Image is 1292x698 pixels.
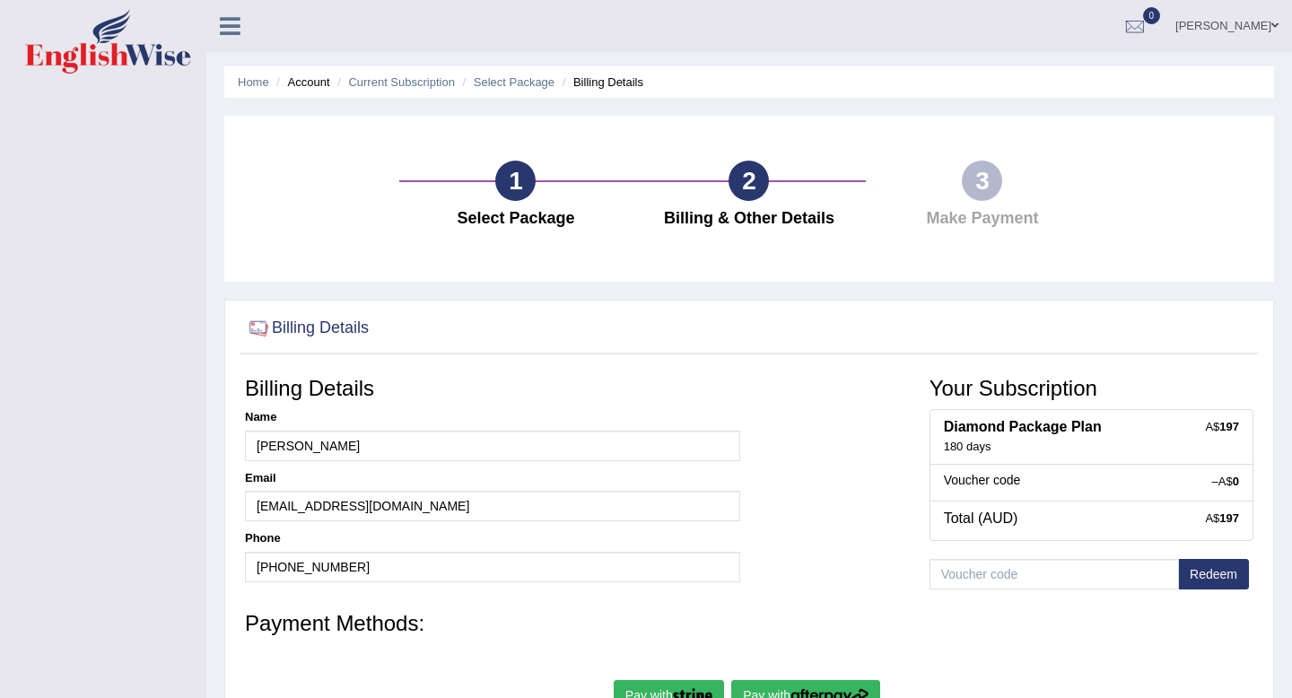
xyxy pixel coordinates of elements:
[944,419,1102,434] b: Diamond Package Plan
[944,440,1239,455] div: 180 days
[408,210,624,228] h4: Select Package
[1219,420,1239,433] strong: 197
[245,315,369,342] h2: Billing Details
[944,510,1239,527] h4: Total (AUD)
[245,377,740,400] h3: Billing Details
[245,409,276,425] label: Name
[272,74,329,91] li: Account
[930,559,1179,589] input: Voucher code
[930,377,1253,400] h3: Your Subscription
[1143,7,1161,24] span: 0
[1178,559,1249,589] button: Redeem
[962,161,1002,201] div: 3
[1205,510,1239,527] div: A$
[474,75,554,89] a: Select Package
[558,74,643,91] li: Billing Details
[245,612,1253,635] h3: Payment Methods:
[495,161,536,201] div: 1
[1212,474,1239,490] div: –A$
[642,210,857,228] h4: Billing & Other Details
[1219,511,1239,525] strong: 197
[875,210,1090,228] h4: Make Payment
[944,474,1239,487] h5: Voucher code
[729,161,769,201] div: 2
[245,470,276,486] label: Email
[245,530,281,546] label: Phone
[238,75,269,89] a: Home
[1205,419,1239,435] div: A$
[1233,475,1239,488] strong: 0
[348,75,455,89] a: Current Subscription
